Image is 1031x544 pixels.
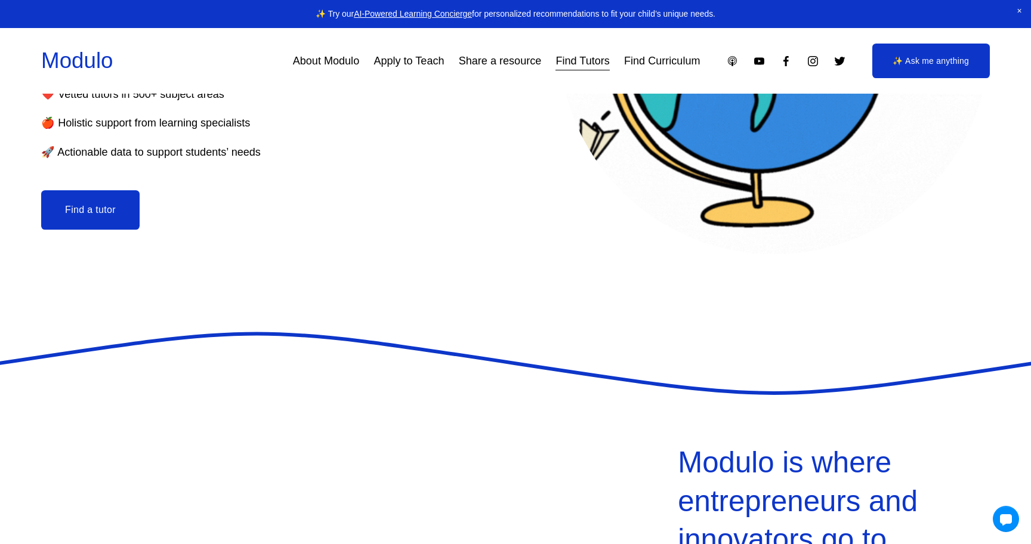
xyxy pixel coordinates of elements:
a: Find Curriculum [624,50,700,72]
a: Find Tutors [555,50,609,72]
a: Apply to Teach [373,50,444,72]
a: Facebook [780,55,792,67]
p: 🍎 Holistic support from learning specialists [41,113,433,133]
a: YouTube [753,55,765,67]
button: Find a tutor [41,190,140,230]
a: Twitter [834,55,846,67]
a: Share a resource [459,50,542,72]
p: ❤️ Vetted tutors in 500+ subject areas [41,85,433,104]
a: Instagram [807,55,819,67]
p: 🚀 Actionable data to support students’ needs [41,143,433,162]
a: ✨ Ask me anything [872,44,990,78]
a: About Modulo [293,50,359,72]
a: AI-Powered Learning Concierge [354,9,472,18]
a: Apple Podcasts [726,55,739,67]
a: Modulo [41,48,113,73]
